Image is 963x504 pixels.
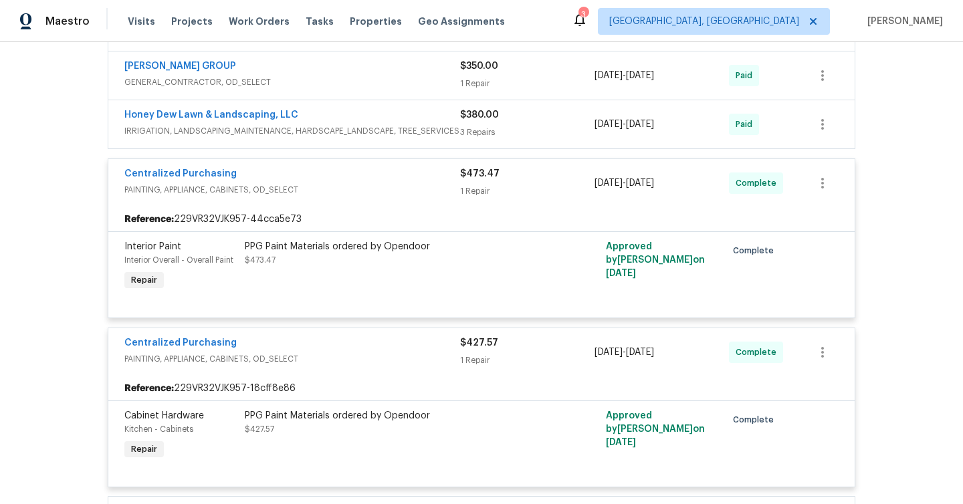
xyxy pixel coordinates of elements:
a: [PERSON_NAME] GROUP [124,61,236,71]
span: [PERSON_NAME] [862,15,943,28]
span: [DATE] [595,178,623,188]
span: Repair [126,273,163,287]
span: Complete [736,346,782,359]
span: $473.47 [460,169,500,178]
span: $427.57 [245,425,274,433]
div: PPG Paint Materials ordered by Opendoor [245,240,538,253]
div: 3 Repairs [460,126,595,139]
span: - [595,69,654,82]
span: [GEOGRAPHIC_DATA], [GEOGRAPHIC_DATA] [609,15,799,28]
span: Kitchen - Cabinets [124,425,193,433]
span: $380.00 [460,110,499,120]
span: Cabinet Hardware [124,411,204,420]
span: Maestro [45,15,90,28]
span: PAINTING, APPLIANCE, CABINETS, OD_SELECT [124,183,460,197]
span: Interior Paint [124,242,181,251]
span: Projects [171,15,213,28]
span: Complete [736,176,782,190]
span: Approved by [PERSON_NAME] on [606,411,705,447]
span: - [595,176,654,190]
div: 229VR32VJK957-44cca5e73 [108,207,855,231]
span: $350.00 [460,61,498,71]
span: [DATE] [595,348,623,357]
div: 3 [578,8,588,21]
span: Work Orders [229,15,290,28]
span: Properties [350,15,402,28]
span: Tasks [306,17,334,26]
span: [DATE] [626,178,654,188]
div: 1 Repair [460,184,595,198]
span: $473.47 [245,256,276,264]
a: Honey Dew Lawn & Landscaping, LLC [124,110,298,120]
div: 229VR32VJK957-18cff8e86 [108,376,855,400]
span: [DATE] [606,269,636,278]
span: Paid [736,118,758,131]
span: IRRIGATION, LANDSCAPING_MAINTENANCE, HARDSCAPE_LANDSCAPE, TREE_SERVICES [124,124,460,138]
span: PAINTING, APPLIANCE, CABINETS, OD_SELECT [124,352,460,366]
span: Geo Assignments [418,15,505,28]
span: $427.57 [460,338,498,348]
a: Centralized Purchasing [124,338,237,348]
span: Complete [733,413,779,426]
span: [DATE] [595,71,623,80]
b: Reference: [124,382,174,395]
div: PPG Paint Materials ordered by Opendoor [245,409,538,422]
div: 1 Repair [460,77,595,90]
span: Visits [128,15,155,28]
a: Centralized Purchasing [124,169,237,178]
span: [DATE] [626,120,654,129]
div: 1 Repair [460,354,595,367]
span: Complete [733,244,779,257]
span: [DATE] [606,438,636,447]
span: [DATE] [595,120,623,129]
span: [DATE] [626,71,654,80]
span: [DATE] [626,348,654,357]
span: Repair [126,443,163,456]
span: Paid [736,69,758,82]
span: - [595,118,654,131]
span: - [595,346,654,359]
span: Approved by [PERSON_NAME] on [606,242,705,278]
b: Reference: [124,213,174,226]
span: GENERAL_CONTRACTOR, OD_SELECT [124,76,460,89]
span: Interior Overall - Overall Paint [124,256,233,264]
